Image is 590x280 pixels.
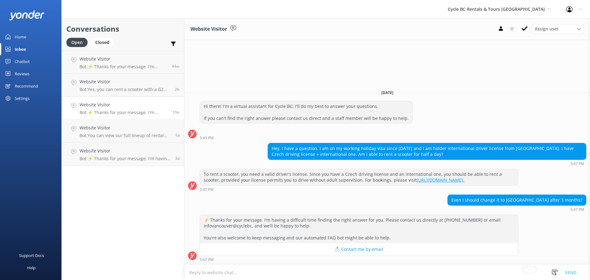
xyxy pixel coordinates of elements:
span: Cycle BC Rentals & Tours [GEOGRAPHIC_DATA] [448,6,545,12]
strong: 5:47 PM [570,208,584,211]
div: Chatbot [15,55,30,68]
strong: 5:47 PM [200,258,214,262]
div: Reviews [15,68,29,80]
h4: Website Visitor [80,148,171,154]
h4: Website Visitor [80,101,168,108]
span: Sep 15 2025 08:43am (UTC -07:00) America/Tijuana [172,64,179,69]
div: Sep 14 2025 05:47pm (UTC -07:00) America/Tijuana [200,257,518,262]
div: Support Docs [19,249,44,262]
span: [DATE] [378,90,397,95]
a: Website VisitorBot:⚡ Thanks for your message. I'm having a difficult time finding the right answe... [62,143,184,166]
div: Hi there! I'm a virtual assistant for Cycle BC; I'll do my best to answer your questions. If you ... [200,101,412,124]
div: Hey, I have a question. I am on my working holiday visa since [DATE] and I am holder internationa... [268,143,586,160]
a: Website VisitorBot:You can view our full lineup of rental motorcycles and gear at [URL][DOMAIN_NA... [62,120,184,143]
textarea: To enrich screen reader interactions, please activate Accessibility in Grammarly extension settings [184,265,590,280]
h2: Conversations [66,23,179,35]
a: Open [66,39,91,45]
img: yonder-white-logo.png [9,10,45,21]
strong: 5:47 PM [200,188,214,191]
div: Sep 14 2025 05:47pm (UTC -07:00) America/Tijuana [268,161,586,166]
a: Website VisitorBot:⚡ Thanks for your message. I'm having a difficult time finding the right answe... [62,97,184,120]
h4: Website Visitor [80,124,171,131]
h4: Website Visitor [80,78,170,85]
a: Website VisitorBot:Yes, you can rent a scooter with a G2 (Ontario) driver's license as it permits... [62,74,184,97]
p: Bot: ⚡ Thanks for your message. I'm having a difficult time finding the right answer for you. Ple... [80,156,171,161]
div: Even I should change it to [GEOGRAPHIC_DATA] after 3 months? [448,195,586,205]
p: Bot: You can view our full lineup of rental motorcycles and gear at [URL][DOMAIN_NAME]. For ridin... [80,133,171,138]
div: Sep 14 2025 05:47pm (UTC -07:00) America/Tijuana [447,207,586,211]
div: Inbox [15,43,26,55]
div: Closed [91,38,114,47]
div: To rent a scooter, you need a valid driver's license. Since you have a Czech driving license and ... [200,169,518,185]
strong: 5:45 PM [200,136,214,140]
p: Bot: ⚡ Thanks for your message. I'm having a difficult time finding the right answer for you. Ple... [80,110,168,115]
span: Sep 14 2025 05:47pm (UTC -07:00) America/Tijuana [173,110,179,115]
a: Closed [91,39,117,45]
div: Assign User [532,24,584,34]
a: Website VisitorBot:⚡ Thanks for your message. I'm having a difficult time finding the right answe... [62,51,184,74]
div: Help [27,262,36,274]
div: Open [66,38,88,47]
p: Bot: ⚡ Thanks for your message. I'm having a difficult time finding the right answer for you. Ple... [80,64,167,69]
h3: Website Visitor [191,25,227,33]
span: Sep 11 2025 03:13pm (UTC -07:00) America/Tijuana [175,156,179,161]
span: Sep 13 2025 02:13pm (UTC -07:00) America/Tijuana [175,133,179,138]
button: 📩 Contact me by email [200,243,518,255]
div: Recommend [15,80,38,92]
span: Sep 15 2025 07:02am (UTC -07:00) America/Tijuana [175,87,179,92]
a: [URL][DOMAIN_NAME]. [417,177,464,183]
strong: 5:47 PM [570,162,584,166]
h4: Website Visitor [80,56,167,62]
p: Bot: Yes, you can rent a scooter with a G2 (Ontario) driver's license as it permits you to drive ... [80,87,170,92]
div: ⚡ Thanks for your message. I'm having a difficult time finding the right answer for you. Please c... [200,215,518,243]
div: Sep 14 2025 05:45pm (UTC -07:00) America/Tijuana [200,136,413,140]
div: Sep 14 2025 05:47pm (UTC -07:00) America/Tijuana [200,187,518,191]
div: Settings [15,92,29,105]
span: Assign user [535,26,559,32]
div: Home [15,31,26,43]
